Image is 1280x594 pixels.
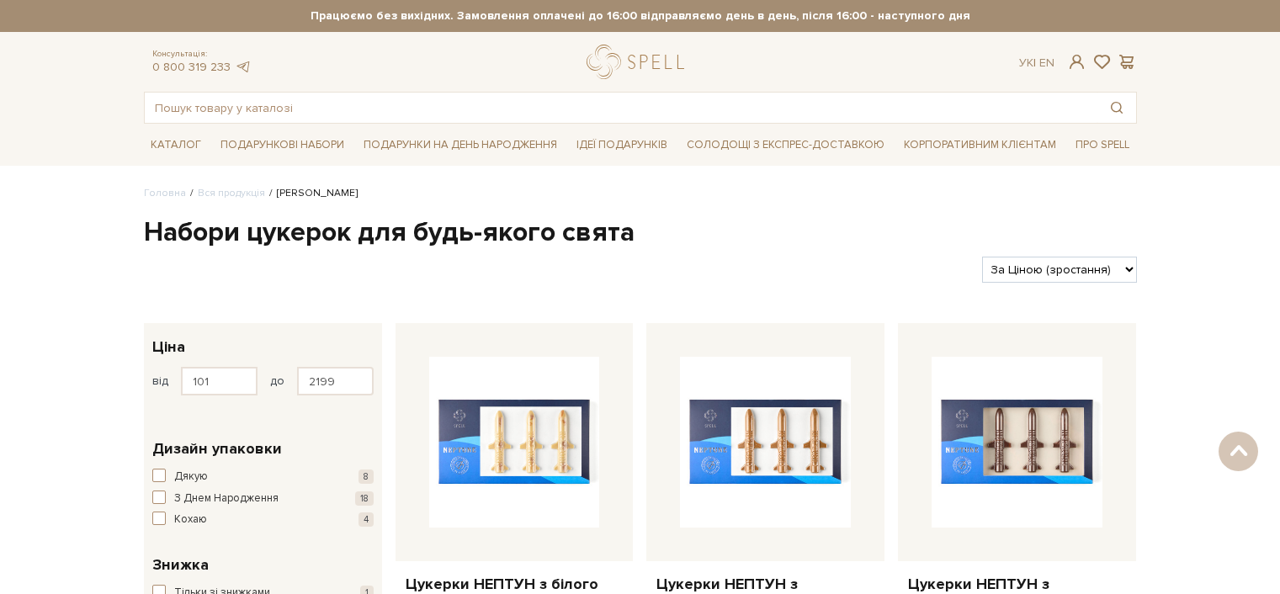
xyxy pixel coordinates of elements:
[152,469,374,485] button: Дякую 8
[587,45,692,79] a: logo
[144,187,186,199] a: Головна
[680,130,891,159] a: Солодощі з експрес-доставкою
[297,367,374,395] input: Ціна
[1097,93,1136,123] button: Пошук товару у каталозі
[1019,56,1054,71] div: Ук
[214,132,351,158] a: Подарункові набори
[198,187,265,199] a: Вся продукція
[1039,56,1054,70] a: En
[357,132,564,158] a: Подарунки на День народження
[270,374,284,389] span: до
[174,491,279,507] span: З Днем Народження
[1033,56,1036,70] span: |
[570,132,674,158] a: Ідеї подарунків
[152,512,374,528] button: Кохаю 4
[144,8,1137,24] strong: Працюємо без вихідних. Замовлення оплачені до 16:00 відправляємо день в день, після 16:00 - насту...
[174,512,207,528] span: Кохаю
[152,49,252,60] span: Консультація:
[235,60,252,74] a: telegram
[265,186,358,201] li: [PERSON_NAME]
[359,469,374,484] span: 8
[152,336,185,358] span: Ціна
[174,469,208,485] span: Дякую
[355,491,374,506] span: 18
[152,491,374,507] button: З Днем Народження 18
[152,554,209,576] span: Знижка
[897,132,1063,158] a: Корпоративним клієнтам
[152,60,231,74] a: 0 800 319 233
[144,215,1137,251] h1: Набори цукерок для будь-якого свята
[359,512,374,527] span: 4
[152,374,168,389] span: від
[181,367,258,395] input: Ціна
[1069,132,1136,158] a: Про Spell
[145,93,1097,123] input: Пошук товару у каталозі
[152,438,282,460] span: Дизайн упаковки
[144,132,208,158] a: Каталог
